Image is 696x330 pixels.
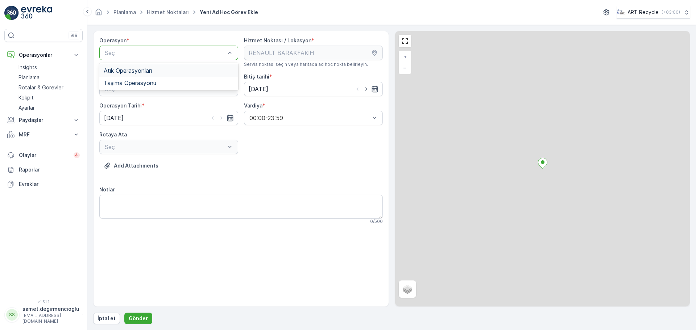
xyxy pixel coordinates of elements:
[6,309,18,321] div: SS
[399,51,410,62] a: Yakınlaştır
[617,6,690,19] button: ART Recycle(+03:00)
[99,160,163,172] button: Dosya Yükle
[124,313,152,324] button: Gönder
[104,67,152,74] span: Atık Operasyonları
[19,166,80,173] p: Raporlar
[70,33,78,38] p: ⌘B
[16,82,83,93] a: Rotalar & Görevler
[104,80,156,86] span: Taşıma Operasyonu
[627,9,659,16] p: ART Recycle
[244,62,368,67] span: Servis noktası seçin veya haritada ad hoc nokta belirleyin.
[93,313,120,324] button: İptal et
[18,94,34,101] p: Kokpit
[4,305,83,324] button: SSsamet.degirmencioglu[EMAIL_ADDRESS][DOMAIN_NAME]
[98,315,116,322] p: İptal et
[198,9,260,16] span: Yeni Ad Hoc Görev Ekle
[4,300,83,304] span: v 1.51.1
[75,152,78,158] p: 4
[4,6,19,20] img: logo
[662,9,680,15] p: ( +03:00 )
[129,315,148,322] p: Gönder
[16,93,83,103] a: Kokpit
[18,104,35,111] p: Ayarlar
[244,37,311,43] label: Hizmet Noktası / Lokasyon
[19,131,68,138] p: MRF
[244,82,383,96] input: dd/mm/yyyy
[18,84,63,91] p: Rotalar & Görevler
[617,8,625,16] img: image_23.png
[113,9,136,15] a: Planlama
[370,219,383,224] p: 0 / 500
[99,102,142,109] label: Operasyon Tarihi
[95,11,103,17] a: Ana Sayfa
[4,113,83,127] button: Paydaşlar
[16,62,83,72] a: Insights
[16,72,83,82] a: Planlama
[399,35,410,46] a: View Fullscreen
[147,9,189,15] a: Hizmet Noktaları
[99,37,127,43] label: Operasyon
[4,48,83,62] button: Operasyonlar
[99,111,238,125] input: dd/mm/yyyy
[19,152,69,159] p: Olaylar
[99,131,127,137] label: Rotaya Ata
[18,64,37,71] p: Insights
[99,186,115,192] label: Notlar
[114,162,158,169] p: Add Attachments
[244,102,262,109] label: Vardiya
[4,148,83,162] a: Olaylar4
[244,46,383,60] input: RENAULT BARAKFAKİH
[22,305,79,313] p: samet.degirmencioglu
[244,73,269,80] label: Bitiş tarihi
[4,127,83,142] button: MRF
[21,6,52,20] img: logo_light-DOdMpM7g.png
[19,51,68,59] p: Operasyonlar
[105,48,225,57] p: Seç
[403,64,407,71] span: −
[19,181,80,188] p: Evraklar
[22,313,79,324] p: [EMAIL_ADDRESS][DOMAIN_NAME]
[18,74,40,81] p: Planlama
[19,117,68,124] p: Paydaşlar
[16,103,83,113] a: Ayarlar
[403,54,407,60] span: +
[399,62,410,73] a: Uzaklaştır
[399,281,415,297] a: Layers
[4,177,83,191] a: Evraklar
[4,162,83,177] a: Raporlar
